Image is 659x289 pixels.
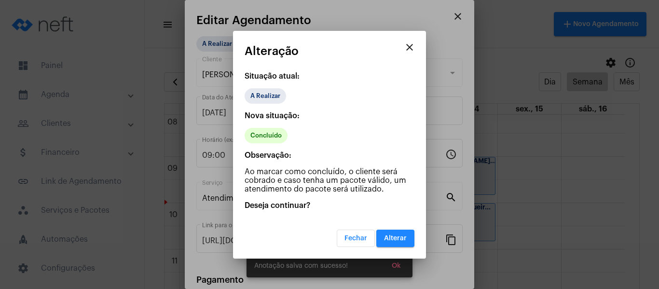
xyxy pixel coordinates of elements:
[245,72,414,81] p: Situação atual:
[245,88,286,104] mat-chip: A Realizar
[245,45,299,57] span: Alteração
[245,167,414,193] p: Ao marcar como concluído, o cliente será cobrado e caso tenha um pacote válido, um atendimento do...
[245,201,414,210] p: Deseja continuar?
[384,235,407,242] span: Alterar
[344,235,367,242] span: Fechar
[245,111,414,120] p: Nova situação:
[245,151,414,160] p: Observação:
[337,230,375,247] button: Fechar
[404,41,415,53] mat-icon: close
[376,230,414,247] button: Alterar
[245,128,288,143] mat-chip: Concluído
